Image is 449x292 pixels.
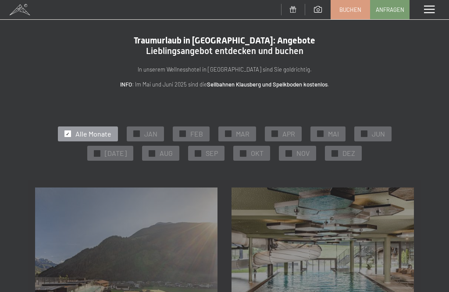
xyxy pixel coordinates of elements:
[226,131,230,137] span: ✓
[160,148,173,158] span: AUG
[296,148,310,158] span: NOV
[376,6,404,14] span: Anfragen
[207,81,328,88] strong: Seilbahnen Klausberg und Speikboden kostenlos
[318,131,322,137] span: ✓
[146,46,303,56] span: Lieblingsangebot entdecken und buchen
[96,150,99,156] span: ✓
[206,148,218,158] span: SEP
[328,129,339,139] span: MAI
[35,65,414,74] p: In unserem Wellnesshotel in [GEOGRAPHIC_DATA] sind Sie goldrichtig.
[242,150,245,156] span: ✓
[236,129,249,139] span: MAR
[66,131,69,137] span: ✓
[362,131,366,137] span: ✓
[135,131,138,137] span: ✓
[371,0,409,19] a: Anfragen
[251,148,264,158] span: OKT
[342,148,355,158] span: DEZ
[150,150,154,156] span: ✓
[190,129,203,139] span: FEB
[75,129,111,139] span: Alle Monate
[144,129,157,139] span: JAN
[287,150,291,156] span: ✓
[339,6,361,14] span: Buchen
[331,0,370,19] a: Buchen
[181,131,184,137] span: ✓
[333,150,337,156] span: ✓
[105,148,127,158] span: [DATE]
[282,129,295,139] span: APR
[372,129,385,139] span: JUN
[35,80,414,89] p: : Im Mai und Juni 2025 sind die .
[134,35,315,46] span: Traumurlaub in [GEOGRAPHIC_DATA]: Angebote
[196,150,200,156] span: ✓
[120,81,132,88] strong: INFO
[273,131,276,137] span: ✓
